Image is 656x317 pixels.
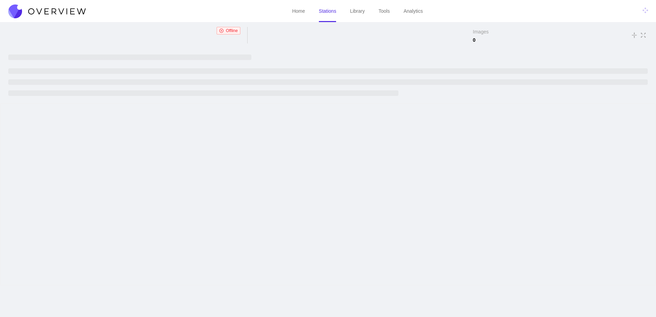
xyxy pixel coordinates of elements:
[8,27,11,37] div: undefined
[292,8,305,14] a: Home
[8,4,86,18] img: Overview
[378,8,390,14] a: Tools
[640,31,646,39] span: fullscreen
[219,29,223,33] span: close-circle
[404,8,423,14] a: Analytics
[473,37,489,43] span: 0
[631,31,637,39] span: vertical-align-middle
[319,8,336,14] a: Stations
[350,8,365,14] a: Library
[473,28,489,35] span: Images
[226,27,238,34] span: Offline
